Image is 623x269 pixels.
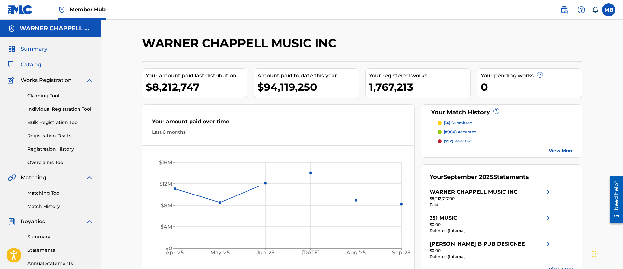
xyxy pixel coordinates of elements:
[21,174,46,182] span: Matching
[575,3,588,16] div: Help
[27,159,93,166] a: Overclaims Tool
[8,174,16,182] img: Matching
[537,72,543,77] span: ?
[590,238,623,269] iframe: Chat Widget
[20,25,93,32] h5: WARNER CHAPPELL MUSIC INC
[549,147,574,154] a: View More
[560,6,568,14] img: search
[369,72,470,80] div: Your registered works
[444,129,476,135] p: accepted
[21,76,72,84] span: Works Registration
[430,240,552,260] a: [PERSON_NAME] B PUB DESIGNEEright chevron icon$0.00Deferred (Internal)
[444,129,457,134] span: (8980)
[152,129,405,136] div: Last 6 months
[430,196,552,202] div: $8,212,747.00
[444,120,472,126] p: submitted
[481,72,582,80] div: Your pending works
[430,222,552,228] div: $0.00
[85,174,93,182] img: expand
[159,159,172,166] tspan: $16M
[430,214,457,222] div: 351 MUSIC
[165,245,172,251] tspan: $0
[21,45,47,53] span: Summary
[8,5,33,14] img: MLC Logo
[27,203,93,210] a: Match History
[27,132,93,139] a: Registration Drafts
[8,61,41,69] a: CatalogCatalog
[438,129,574,135] a: (8980) accepted
[8,61,16,69] img: Catalog
[430,188,552,208] a: WARNER CHAPPELL MUSIC INCright chevron icon$8,212,747.00Paid
[444,120,450,125] span: (14)
[444,173,493,181] span: September 2025
[21,61,41,69] span: Catalog
[27,247,93,254] a: Statements
[257,72,359,80] div: Amount paid to date this year
[152,118,405,129] div: Your amount paid over time
[430,228,552,234] div: Deferred (Internal)
[85,76,93,84] img: expand
[430,254,552,260] div: Deferred (Internal)
[544,188,552,196] img: right chevron icon
[8,25,16,33] img: Accounts
[302,250,319,256] tspan: [DATE]
[8,218,16,225] img: Royalties
[430,248,552,254] div: $0.00
[21,218,45,225] span: Royalties
[481,80,582,94] div: 0
[605,173,623,225] iframe: Resource Center
[592,244,596,264] div: Drag
[165,250,184,256] tspan: Apr '25
[27,119,93,126] a: Bulk Registration Tool
[27,92,93,99] a: Claiming Tool
[444,139,453,143] span: (592)
[438,120,574,126] a: (14) submitted
[8,45,47,53] a: SummarySummary
[369,80,470,94] div: 1,767,213
[161,224,172,230] tspan: $4M
[444,138,472,144] p: rejected
[8,76,16,84] img: Works Registration
[438,138,574,144] a: (592) rejected
[210,250,230,256] tspan: May '25
[256,250,274,256] tspan: Jun '25
[558,3,571,16] a: Public Search
[494,108,499,114] span: ?
[27,190,93,196] a: Matching Tool
[430,108,574,117] div: Your Match History
[430,188,517,196] div: WARNER CHAPPELL MUSIC INC
[27,146,93,153] a: Registration History
[257,80,359,94] div: $94,119,250
[70,6,106,13] span: Member Hub
[392,250,410,256] tspan: Sep '25
[430,202,552,208] div: Paid
[544,240,552,248] img: right chevron icon
[58,6,66,14] img: Top Rightsholder
[85,218,93,225] img: expand
[346,250,366,256] tspan: Aug '25
[577,6,585,14] img: help
[544,214,552,222] img: right chevron icon
[27,106,93,113] a: Individual Registration Tool
[430,173,529,182] div: Your Statements
[592,7,598,13] div: Notifications
[146,72,247,80] div: Your amount paid last distribution
[430,214,552,234] a: 351 MUSICright chevron icon$0.00Deferred (Internal)
[430,240,525,248] div: [PERSON_NAME] B PUB DESIGNEE
[142,36,340,50] h2: WARNER CHAPPELL MUSIC INC
[602,3,615,16] div: User Menu
[161,202,172,208] tspan: $8M
[146,80,247,94] div: $8,212,747
[159,181,172,187] tspan: $12M
[8,45,16,53] img: Summary
[27,260,93,267] a: Annual Statements
[27,234,93,240] a: Summary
